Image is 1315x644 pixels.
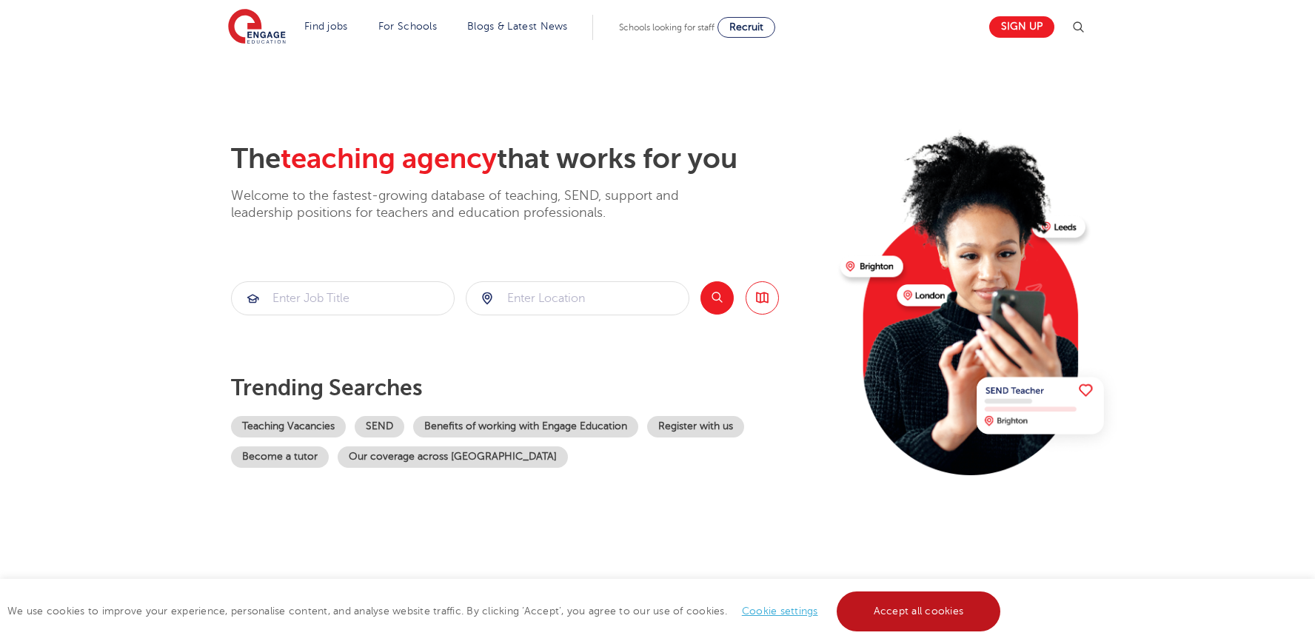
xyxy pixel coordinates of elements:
div: Submit [466,281,689,315]
div: Submit [231,281,455,315]
a: For Schools [378,21,437,32]
a: Cookie settings [742,606,818,617]
img: Engage Education [228,9,286,46]
a: Sign up [989,16,1054,38]
a: Teaching Vacancies [231,416,346,437]
a: Benefits of working with Engage Education [413,416,638,437]
p: Welcome to the fastest-growing database of teaching, SEND, support and leadership positions for t... [231,187,720,222]
a: SEND [355,416,404,437]
a: Blogs & Latest News [467,21,568,32]
a: Recruit [717,17,775,38]
span: We use cookies to improve your experience, personalise content, and analyse website traffic. By c... [7,606,1004,617]
h2: The that works for you [231,142,829,176]
span: teaching agency [281,143,497,175]
a: Our coverage across [GEOGRAPHIC_DATA] [338,446,568,468]
a: Register with us [647,416,744,437]
input: Submit [466,282,689,315]
button: Search [700,281,734,315]
a: Accept all cookies [837,591,1001,631]
p: Trending searches [231,375,829,401]
a: Find jobs [304,21,348,32]
a: Become a tutor [231,446,329,468]
input: Submit [232,282,454,315]
span: Schools looking for staff [619,22,715,33]
span: Recruit [729,21,763,33]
